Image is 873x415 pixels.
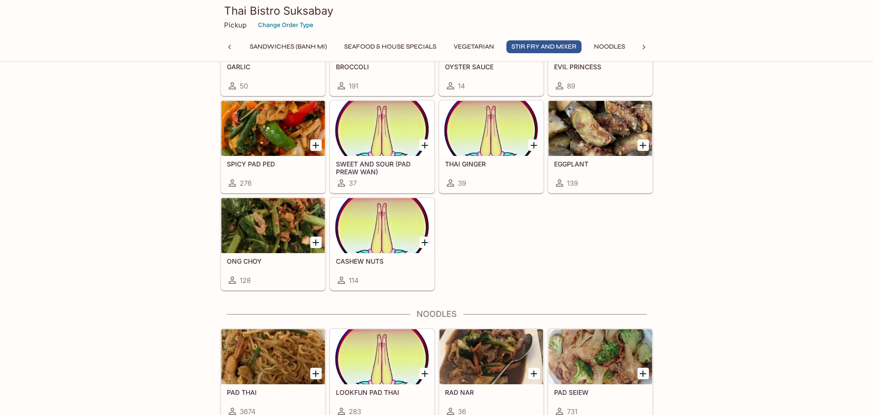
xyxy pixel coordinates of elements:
button: Add CASHEW NUTS [419,237,431,248]
button: Stir Fry and Mixer [506,40,582,53]
div: RAD NAR [439,329,543,384]
div: SPICY PAD PED [221,101,325,156]
h5: BROCCOLI [336,63,428,71]
span: 39 [458,179,466,188]
a: EGGPLANT139 [548,100,653,193]
h5: SPICY PAD PED [227,160,319,168]
span: 89 [567,82,575,90]
p: Pickup [224,21,247,29]
button: Add SPICY PAD PED [310,139,322,151]
h5: PAD THAI [227,388,319,396]
span: 139 [567,179,578,188]
span: 37 [349,179,357,188]
div: EGGPLANT [549,101,652,156]
h5: OYSTER SAUCE [445,63,538,71]
span: 276 [240,179,252,188]
div: LOOKFUN PAD THAI [330,329,434,384]
a: CASHEW NUTS114 [330,198,434,290]
button: Add LOOKFUN PAD THAI [419,368,431,379]
button: Seafood & House Specials [339,40,441,53]
button: Add ONG CHOY [310,237,322,248]
h5: GARLIC [227,63,319,71]
span: 191 [349,82,358,90]
button: Sandwiches (Banh Mi) [245,40,332,53]
button: Add EGGPLANT [637,139,649,151]
button: Add PAD SEIEW [637,368,649,379]
div: CASHEW NUTS [330,198,434,253]
button: Vegetarian [449,40,499,53]
span: 114 [349,276,359,285]
h5: ONG CHOY [227,257,319,265]
span: 128 [240,276,251,285]
button: Add THAI GINGER [528,139,540,151]
h4: Noodles [220,309,653,319]
a: ONG CHOY128 [221,198,325,290]
div: PAD SEIEW [549,329,652,384]
h5: PAD SEIEW [554,388,647,396]
a: SWEET AND SOUR (PAD PREAW WAN)37 [330,100,434,193]
div: THAI GINGER [439,101,543,156]
div: PAD THAI [221,329,325,384]
h5: THAI GINGER [445,160,538,168]
h5: EVIL PRINCESS [554,63,647,71]
button: Noodles [589,40,630,53]
h5: SWEET AND SOUR (PAD PREAW WAN) [336,160,428,175]
h3: Thai Bistro Suksabay [224,4,649,18]
a: THAI GINGER39 [439,100,544,193]
span: 14 [458,82,465,90]
a: SPICY PAD PED276 [221,100,325,193]
h5: RAD NAR [445,388,538,396]
h5: EGGPLANT [554,160,647,168]
span: 50 [240,82,248,90]
button: Add PAD THAI [310,368,322,379]
button: Add SWEET AND SOUR (PAD PREAW WAN) [419,139,431,151]
h5: CASHEW NUTS [336,257,428,265]
button: Add RAD NAR [528,368,540,379]
div: SWEET AND SOUR (PAD PREAW WAN) [330,101,434,156]
div: ONG CHOY [221,198,325,253]
h5: LOOKFUN PAD THAI [336,388,428,396]
button: Change Order Type [254,18,318,32]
